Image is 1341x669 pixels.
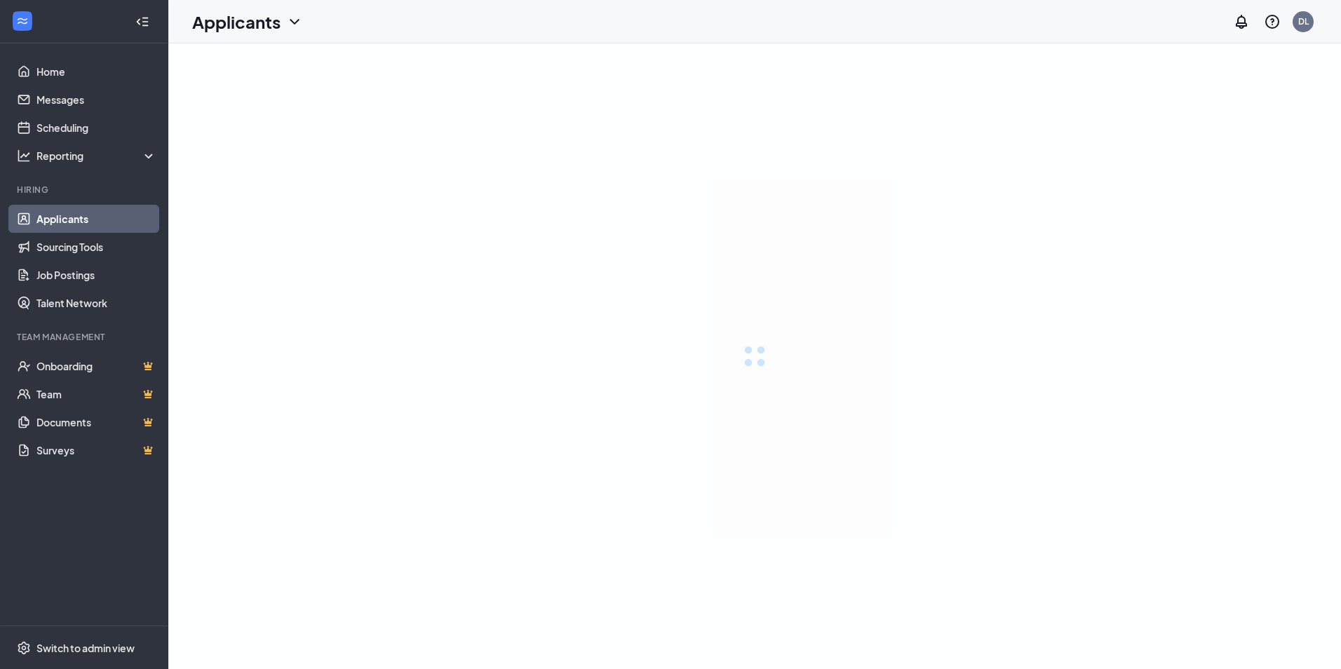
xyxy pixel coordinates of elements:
svg: Analysis [17,149,31,163]
a: Job Postings [36,261,156,289]
div: Reporting [36,149,157,163]
svg: WorkstreamLogo [15,14,29,28]
svg: Settings [17,641,31,655]
svg: Notifications [1233,13,1250,30]
a: Sourcing Tools [36,233,156,261]
svg: ChevronDown [286,13,303,30]
div: DL [1298,15,1309,27]
a: TeamCrown [36,380,156,408]
div: Switch to admin view [36,641,135,655]
a: OnboardingCrown [36,352,156,380]
div: Hiring [17,184,154,196]
a: Home [36,58,156,86]
a: SurveysCrown [36,436,156,464]
a: Scheduling [36,114,156,142]
a: Talent Network [36,289,156,317]
svg: QuestionInfo [1264,13,1281,30]
div: Team Management [17,331,154,343]
a: Messages [36,86,156,114]
h1: Applicants [192,10,281,34]
a: DocumentsCrown [36,408,156,436]
a: Applicants [36,205,156,233]
svg: Collapse [135,15,149,29]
